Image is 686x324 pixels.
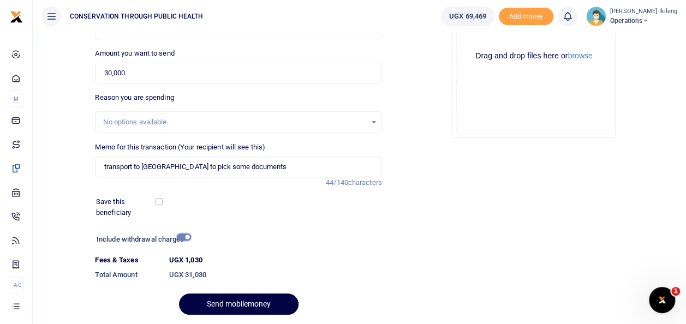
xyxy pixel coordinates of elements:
[65,11,207,21] span: CONSERVATION THROUGH PUBLIC HEALTH
[610,7,677,16] small: [PERSON_NAME] Ikileng
[95,271,160,279] h6: Total Amount
[499,8,553,26] span: Add money
[441,7,494,26] a: UGX 69,469
[179,293,299,315] button: Send mobilemoney
[95,92,174,103] label: Reason you are spending
[103,117,366,128] div: No options available.
[348,178,382,187] span: characters
[499,11,553,20] a: Add money
[649,287,675,313] iframe: Intercom live chat
[91,255,164,266] dt: Fees & Taxes
[95,157,381,177] input: Enter extra information
[10,10,23,23] img: logo-small
[95,142,265,153] label: Memo for this transaction (Your recipient will see this)
[95,48,174,59] label: Amount you want to send
[437,7,499,26] li: Wallet ballance
[586,7,677,26] a: profile-user [PERSON_NAME] Ikileng Operations
[169,255,202,266] label: UGX 1,030
[9,90,23,108] li: M
[457,51,611,61] div: Drag and drop files here or
[9,276,23,294] li: Ac
[586,7,606,26] img: profile-user
[96,196,157,218] label: Save this beneficiary
[449,11,486,22] span: UGX 69,469
[97,235,186,244] h6: Include withdrawal charges
[568,52,592,59] button: browse
[499,8,553,26] li: Toup your wallet
[95,63,381,83] input: UGX
[10,12,23,20] a: logo-small logo-large logo-large
[610,16,677,26] span: Operations
[326,178,348,187] span: 44/140
[169,271,382,279] h6: UGX 31,030
[671,287,680,296] span: 1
